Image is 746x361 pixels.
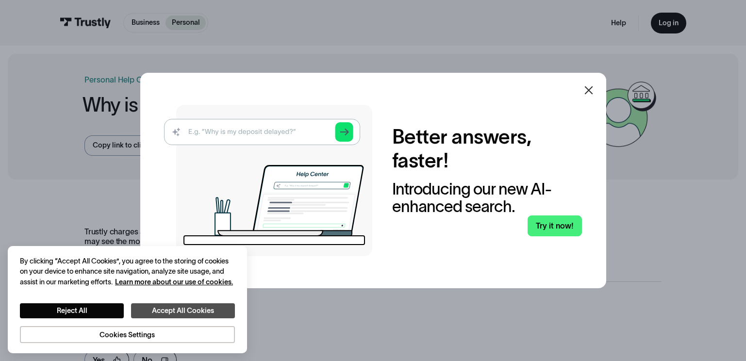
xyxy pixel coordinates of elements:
[392,125,582,172] h2: Better answers, faster!
[528,215,582,236] a: Try it now!
[20,303,124,318] button: Reject All
[8,246,247,353] div: Cookie banner
[20,256,235,288] div: By clicking “Accept All Cookies”, you agree to the storing of cookies on your device to enhance s...
[20,256,235,343] div: Privacy
[131,303,235,318] button: Accept All Cookies
[392,180,582,215] div: Introducing our new AI-enhanced search.
[20,326,235,343] button: Cookies Settings
[115,278,233,286] a: More information about your privacy, opens in a new tab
